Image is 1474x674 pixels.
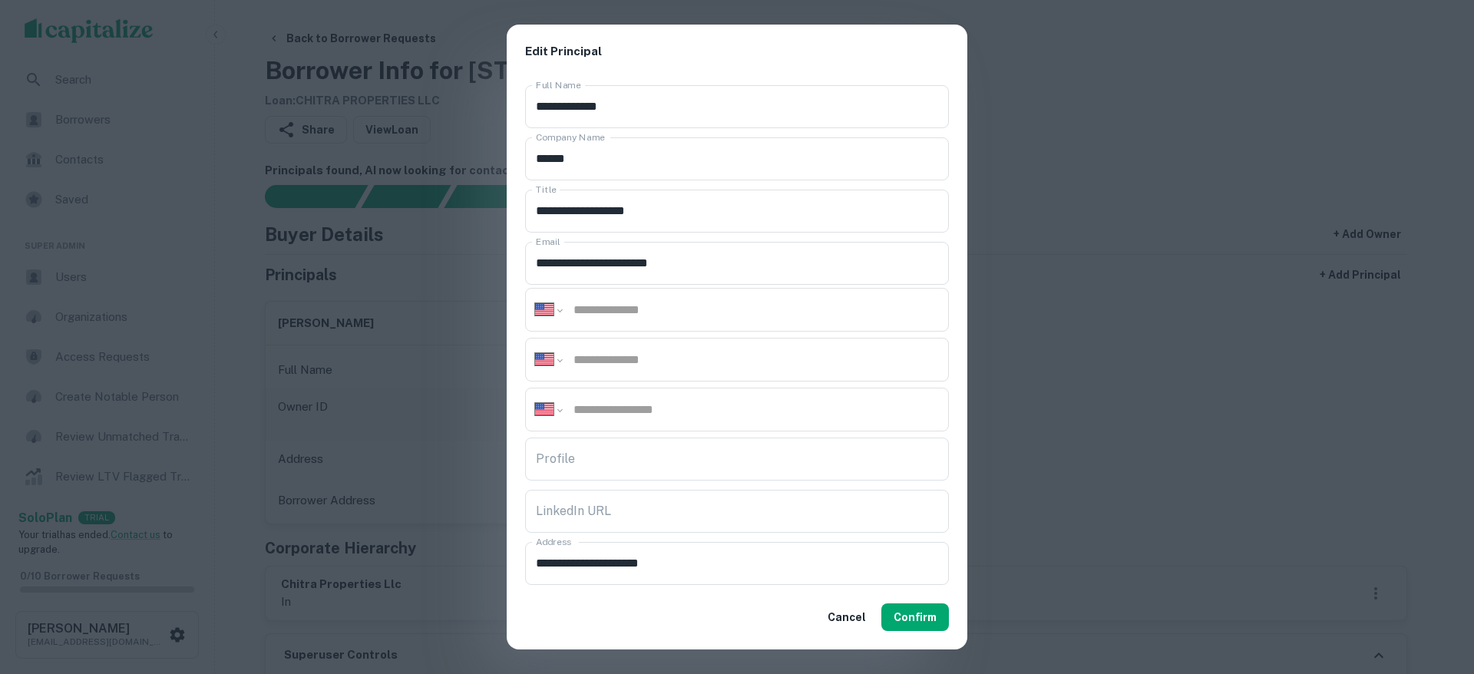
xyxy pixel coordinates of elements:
[507,25,967,79] h2: Edit Principal
[536,183,557,196] label: Title
[881,603,949,631] button: Confirm
[821,603,872,631] button: Cancel
[536,131,605,144] label: Company Name
[536,235,560,248] label: Email
[1397,551,1474,625] iframe: Chat Widget
[536,78,581,91] label: Full Name
[536,535,571,548] label: Address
